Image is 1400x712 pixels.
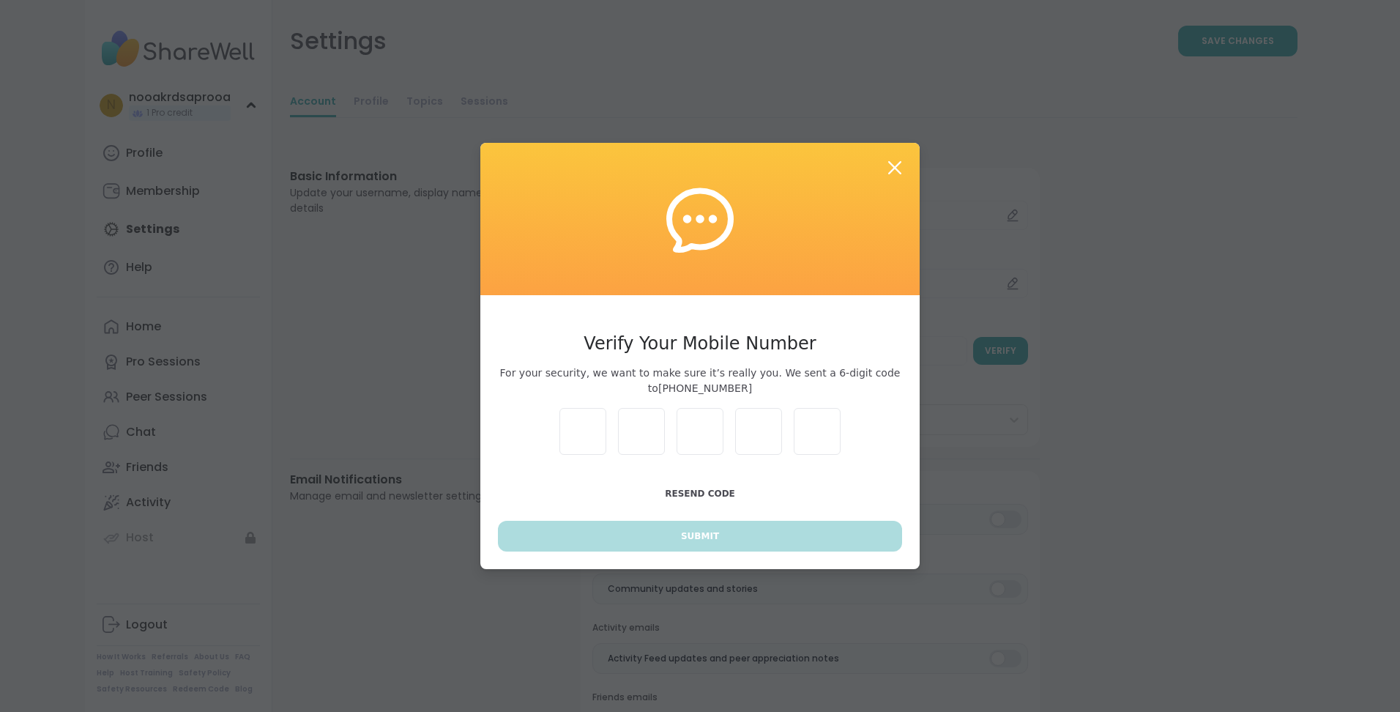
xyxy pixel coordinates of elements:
[665,489,735,499] span: Resend Code
[498,366,902,396] span: For your security, we want to make sure it’s really you. We sent a 6-digit code to [PHONE_NUMBER]
[498,521,902,552] button: Submit
[681,530,719,543] span: Submit
[498,478,902,509] button: Resend Code
[498,330,902,357] h3: Verify Your Mobile Number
